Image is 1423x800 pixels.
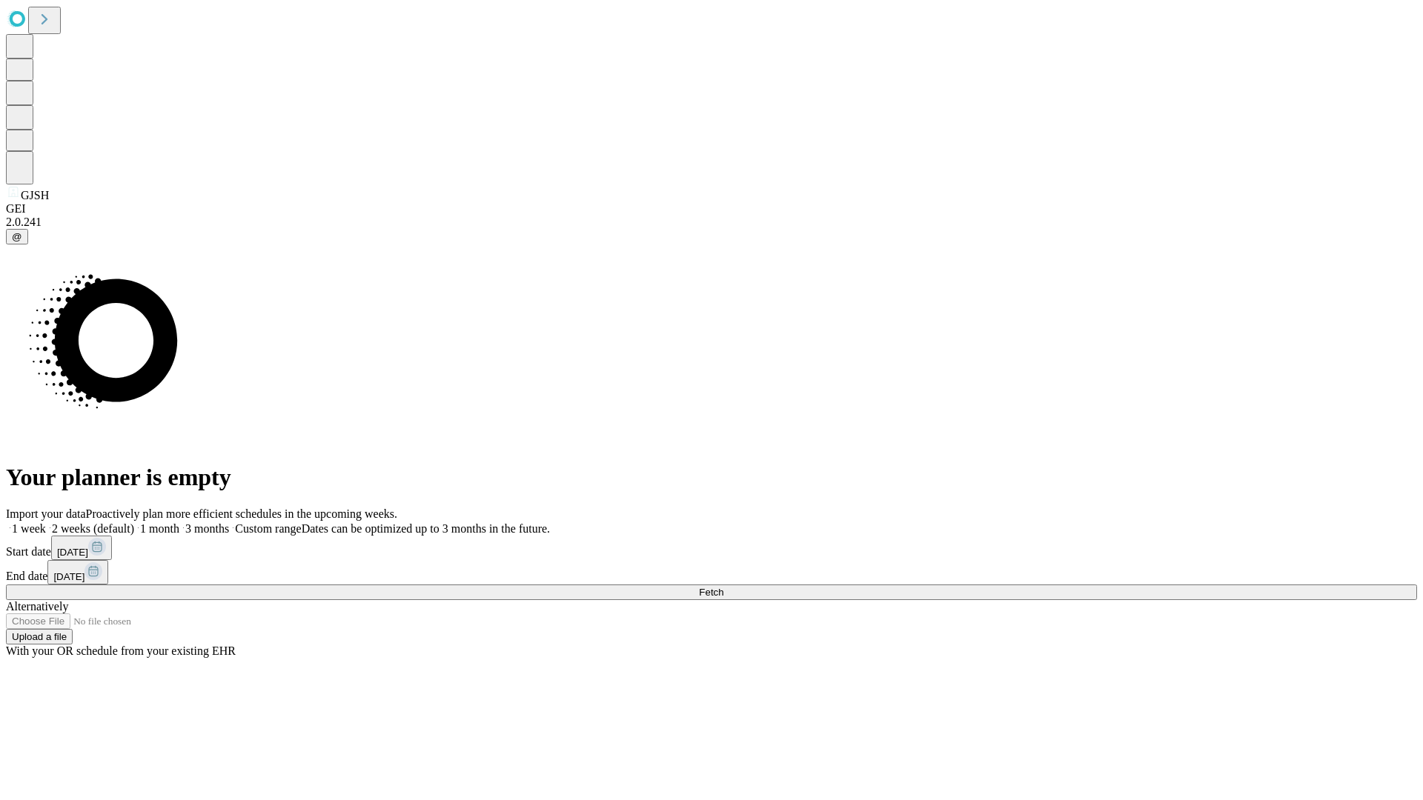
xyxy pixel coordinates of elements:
div: End date [6,560,1417,584]
span: 3 months [185,522,229,535]
span: GJSH [21,189,49,201]
h1: Your planner is empty [6,464,1417,491]
span: Custom range [235,522,301,535]
span: Import your data [6,507,86,520]
span: [DATE] [57,547,88,558]
span: @ [12,231,22,242]
button: Fetch [6,584,1417,600]
span: Proactively plan more efficient schedules in the upcoming weeks. [86,507,397,520]
div: Start date [6,536,1417,560]
button: [DATE] [47,560,108,584]
span: [DATE] [53,571,84,582]
span: Dates can be optimized up to 3 months in the future. [302,522,550,535]
span: With your OR schedule from your existing EHR [6,644,236,657]
span: 2 weeks (default) [52,522,134,535]
span: 1 week [12,522,46,535]
span: 1 month [140,522,179,535]
span: Alternatively [6,600,68,613]
button: Upload a file [6,629,73,644]
span: Fetch [699,587,723,598]
div: 2.0.241 [6,216,1417,229]
button: [DATE] [51,536,112,560]
button: @ [6,229,28,244]
div: GEI [6,202,1417,216]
